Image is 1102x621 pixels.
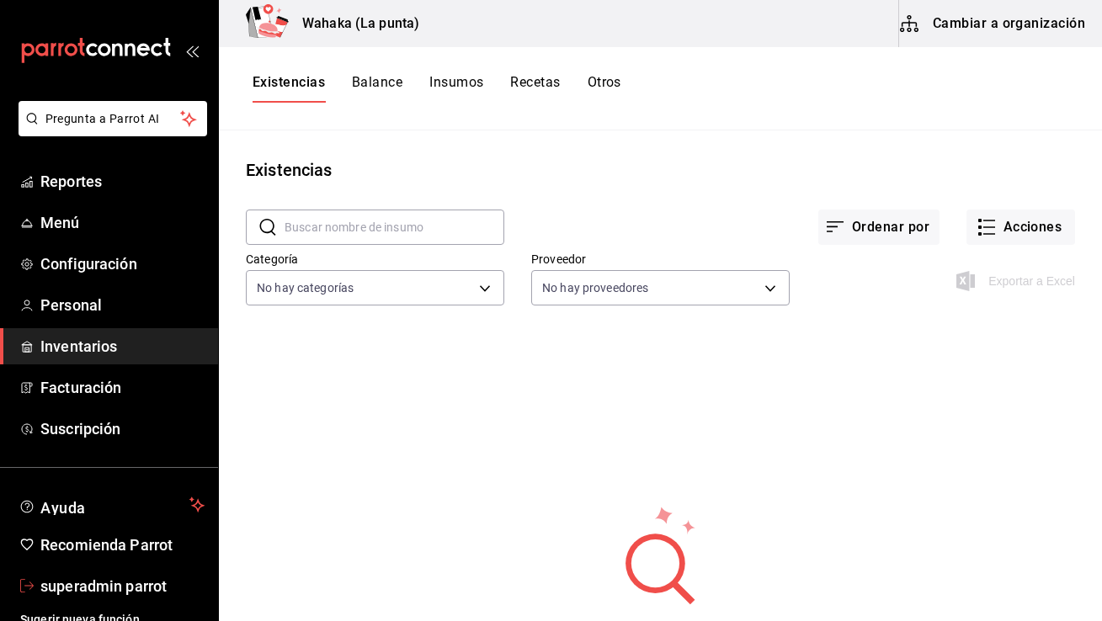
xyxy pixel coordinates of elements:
[289,13,419,34] h3: Wahaka (La punta)
[429,74,483,103] button: Insumos
[966,210,1075,245] button: Acciones
[510,74,560,103] button: Recetas
[40,417,205,440] span: Suscripción
[531,253,790,265] label: Proveedor
[246,253,504,265] label: Categoría
[253,74,621,103] div: navigation tabs
[40,575,205,597] span: superadmin parrot
[818,210,940,245] button: Ordenar por
[588,74,621,103] button: Otros
[257,279,354,296] span: No hay categorías
[253,74,325,103] button: Existencias
[40,335,205,358] span: Inventarios
[40,376,205,399] span: Facturación
[45,110,181,128] span: Pregunta a Parrot AI
[352,74,402,103] button: Balance
[40,533,205,556] span: Recomienda Parrot
[40,170,205,193] span: Reportes
[19,101,207,136] button: Pregunta a Parrot AI
[40,294,205,316] span: Personal
[185,44,199,57] button: open_drawer_menu
[246,157,332,183] div: Existencias
[285,210,504,244] input: Buscar nombre de insumo
[40,211,205,234] span: Menú
[542,279,648,296] span: No hay proveedores
[40,252,205,275] span: Configuración
[12,122,207,140] a: Pregunta a Parrot AI
[40,495,183,515] span: Ayuda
